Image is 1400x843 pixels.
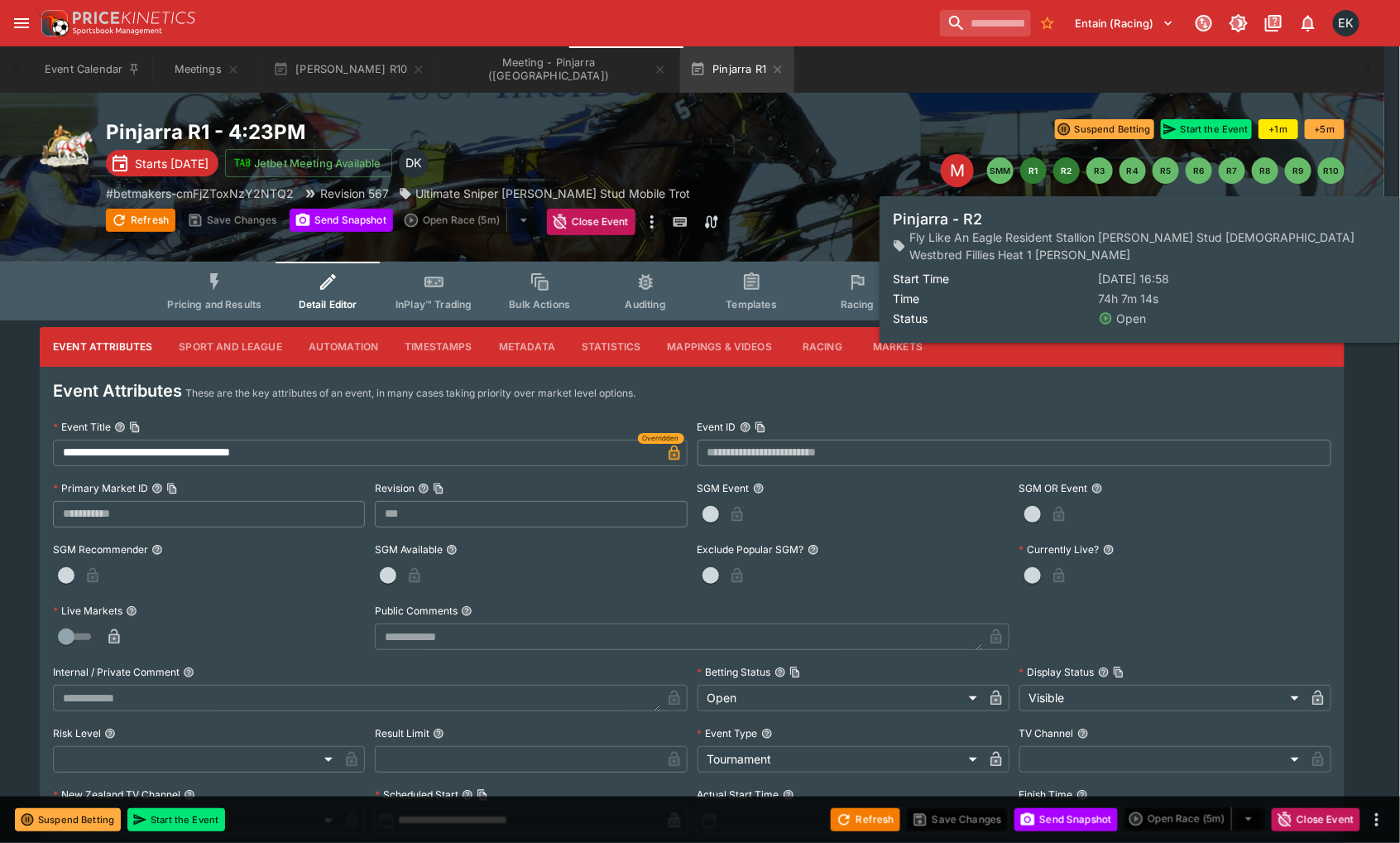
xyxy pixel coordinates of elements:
p: Overtype [1129,214,1174,231]
button: Connected to PK [1189,8,1219,38]
button: Metadata [486,327,568,367]
button: Send Snapshot [1014,808,1118,831]
img: jetbet-logo.svg [234,155,251,171]
button: Automation [295,327,392,367]
div: split button [1124,807,1265,831]
span: Pricing and Results [167,298,261,311]
p: These are the key attributes of an event, in many cases taking priority over market level options. [185,385,635,402]
p: Public Comments [375,604,458,618]
span: Auditing [626,298,666,311]
button: Start the Event [1161,119,1252,139]
button: Close Event [1272,808,1360,831]
button: Pinjarra R1 [680,46,794,93]
button: SMM [987,157,1014,184]
button: Meetings [154,46,260,93]
div: Ultimate Sniper Allwood Stud Mobile Trot [399,185,690,202]
span: Detail Editor [299,298,357,311]
span: Overridden [643,433,679,444]
button: Timestamps [391,327,486,367]
button: Copy To Clipboard [755,421,766,433]
div: Tournament [698,746,983,773]
button: Copy To Clipboard [477,789,488,801]
button: Refresh [106,209,175,232]
button: Sport and League [165,327,295,367]
button: Select Tenant [1066,10,1184,36]
button: Documentation [1259,8,1288,38]
button: Toggle light/dark mode [1224,8,1254,38]
input: search [940,10,1031,36]
button: R2 [1053,157,1080,184]
button: Mappings & Videos [654,327,786,367]
p: SGM OR Event [1019,481,1088,495]
button: Meeting - Pinjarra (AUS) [439,46,677,93]
h4: Event Attributes [53,380,182,402]
button: Copy To Clipboard [433,483,444,494]
p: Override [1208,214,1250,231]
p: Result Limit [375,726,429,740]
p: Event Title [53,420,111,434]
button: Refresh [831,808,900,831]
span: Related Events [1033,298,1105,311]
button: R7 [1219,157,1245,184]
button: Event Attributes [40,327,165,367]
button: more [642,209,662,235]
button: Jetbet Meeting Available [225,149,392,177]
img: harness_racing.png [40,119,93,172]
p: Event Type [698,726,758,740]
button: [PERSON_NAME] R10 [263,46,435,93]
p: Risk Level [53,726,101,740]
button: R9 [1285,157,1311,184]
p: Exclude Popular SGM? [698,542,804,556]
div: Start From [1102,210,1345,235]
button: Close Event [547,209,635,235]
div: Open [698,685,983,711]
button: R8 [1252,157,1278,184]
button: Emily Kim [1328,5,1364,41]
div: split button [400,209,540,232]
button: Racing [785,327,860,367]
button: Event Calendar [35,46,151,93]
button: Statistics [568,327,654,367]
div: Visible [1019,685,1305,711]
button: more [1367,810,1387,830]
p: Betting Status [698,665,771,679]
span: Templates [726,298,777,311]
button: Send Snapshot [290,209,393,232]
p: SGM Event [698,481,750,495]
p: New Zealand TV Channel [53,788,180,802]
button: Markets [860,327,936,367]
button: No Bookmarks [1034,10,1061,36]
p: Currently Live? [1019,542,1100,556]
p: Revision [375,481,415,495]
p: Display Status [1019,665,1095,679]
p: Ultimate Sniper [PERSON_NAME] Stud Mobile Trot [415,185,690,202]
button: Copy To Clipboard [1113,667,1124,678]
div: Event type filters [154,262,1230,320]
button: Start the Event [127,808,225,831]
div: Dabin Kim [399,148,429,178]
button: R3 [1086,157,1113,184]
button: +1m [1259,119,1298,139]
img: PriceKinetics [73,12,195,24]
p: Primary Market ID [53,481,148,495]
button: +5m [1305,119,1345,139]
button: Suspend Betting [1055,119,1154,139]
p: TV Channel [1019,726,1074,740]
p: Event ID [698,420,736,434]
div: Emily Kim [1333,10,1359,36]
img: PriceKinetics Logo [36,7,70,40]
button: Suspend Betting [15,808,121,831]
span: System Controls [1135,298,1216,311]
button: Notifications [1293,8,1323,38]
img: Sportsbook Management [73,27,162,35]
p: Live Markets [53,604,122,618]
span: Racing [841,298,875,311]
p: Auto-Save [1285,214,1337,231]
p: Starts [DATE] [135,155,209,172]
p: Internal / Private Comment [53,665,180,679]
button: Copy To Clipboard [166,483,178,494]
button: Copy To Clipboard [789,667,801,678]
button: Copy To Clipboard [129,421,141,433]
div: Edit Meeting [941,154,974,187]
p: Revision 567 [320,185,389,202]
